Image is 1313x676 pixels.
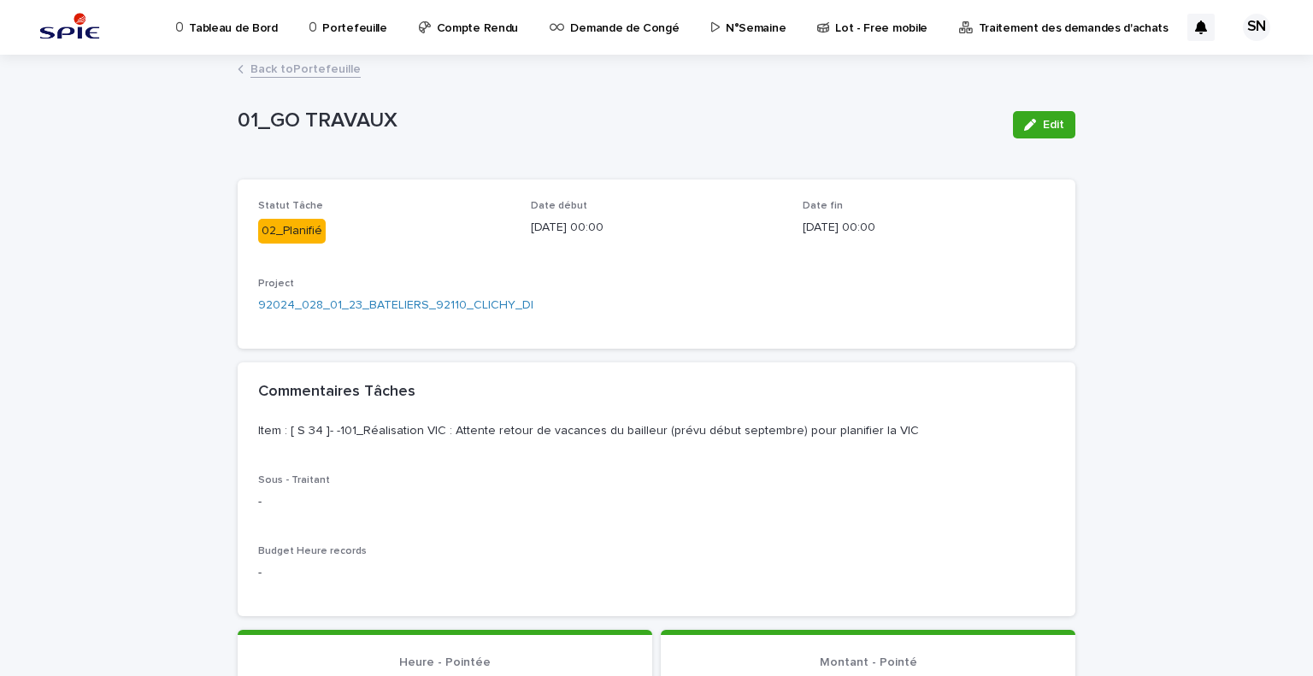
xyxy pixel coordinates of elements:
span: Date début [531,201,587,211]
span: Statut Tâche [258,201,323,211]
span: Montant - Pointé [820,656,917,668]
button: Edit [1013,111,1075,138]
p: - [258,493,1055,511]
a: Back toPortefeuille [250,58,361,78]
span: Sous - Traitant [258,475,330,485]
p: [DATE] 00:00 [803,219,1055,237]
p: [DATE] 00:00 [531,219,783,237]
span: Project [258,279,294,289]
a: 92024_028_01_23_BATELIERS_92110_CLICHY_DI [258,297,533,314]
p: Item : [ S 34 ]- -101_Réalisation VIC : Attente retour de vacances du bailleur (prévu début septe... [258,422,1055,440]
img: svstPd6MQfCT1uX1QGkG [34,10,105,44]
h2: Commentaires Tâches [258,383,415,402]
span: Budget Heure records [258,546,367,556]
div: 02_Planifié [258,219,326,244]
span: Edit [1043,119,1064,131]
span: Date fin [803,201,843,211]
p: - [258,564,1055,582]
span: Heure - Pointée [399,656,491,668]
p: 01_GO TRAVAUX [238,109,999,133]
div: SN [1243,14,1270,41]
